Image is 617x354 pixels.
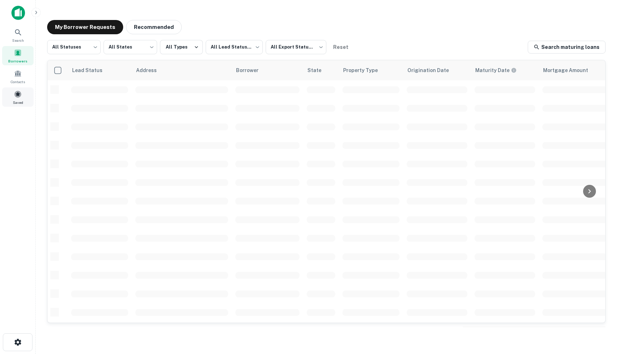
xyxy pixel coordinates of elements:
[236,66,268,75] span: Borrower
[13,100,23,105] span: Saved
[307,66,331,75] span: State
[47,20,123,34] button: My Borrower Requests
[2,46,34,65] a: Borrowers
[8,58,27,64] span: Borrowers
[47,38,101,56] div: All Statuses
[407,66,458,75] span: Origination Date
[12,37,24,43] span: Search
[2,87,34,107] a: Saved
[528,41,606,54] a: Search maturing loans
[72,66,112,75] span: Lead Status
[206,38,263,56] div: All Lead Statuses
[303,60,339,80] th: State
[475,66,517,74] div: Maturity dates displayed may be estimated. Please contact the lender for the most accurate maturi...
[11,6,25,20] img: capitalize-icon.png
[2,25,34,45] a: Search
[543,66,597,75] span: Mortgage Amount
[403,60,471,80] th: Origination Date
[232,60,303,80] th: Borrower
[104,38,157,56] div: All States
[343,66,387,75] span: Property Type
[339,60,403,80] th: Property Type
[471,60,539,80] th: Maturity dates displayed may be estimated. Please contact the lender for the most accurate maturi...
[132,60,232,80] th: Address
[126,20,182,34] button: Recommended
[329,40,352,54] button: Reset
[67,60,132,80] th: Lead Status
[2,67,34,86] a: Contacts
[266,38,326,56] div: All Export Statuses
[475,66,510,74] h6: Maturity Date
[160,40,203,54] button: All Types
[539,60,610,80] th: Mortgage Amount
[136,66,166,75] span: Address
[11,79,25,85] span: Contacts
[475,66,526,74] span: Maturity dates displayed may be estimated. Please contact the lender for the most accurate maturi...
